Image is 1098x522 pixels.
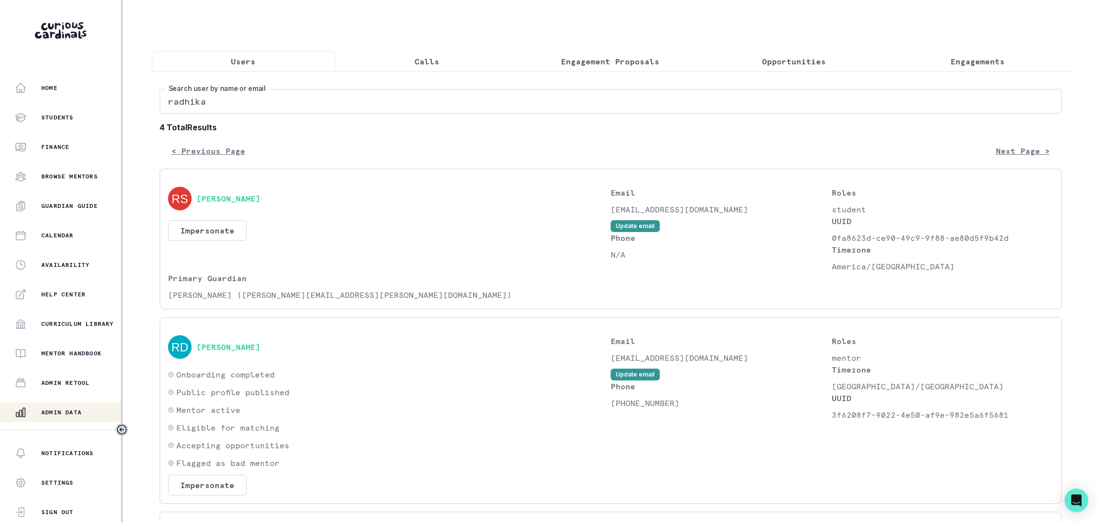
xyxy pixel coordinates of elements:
[1065,489,1088,512] div: Open Intercom Messenger
[231,56,255,67] p: Users
[832,335,1053,347] p: Roles
[832,261,1053,272] p: America/[GEOGRAPHIC_DATA]
[41,379,89,387] p: Admin Retool
[561,56,659,67] p: Engagement Proposals
[176,386,289,398] p: Public profile published
[41,261,89,269] p: Availability
[611,220,660,232] button: Update email
[832,187,1053,199] p: Roles
[832,244,1053,256] p: Timezone
[832,380,1053,392] p: [GEOGRAPHIC_DATA]/[GEOGRAPHIC_DATA]
[41,290,85,298] p: Help Center
[41,202,98,210] p: Guardian Guide
[611,335,832,347] p: Email
[176,369,275,380] p: Onboarding completed
[176,439,289,451] p: Accepting opportunities
[832,232,1053,244] p: 0fa8623d-ce90-49c9-9f88-ae80d5f9b42d
[611,369,660,380] button: Update email
[832,364,1053,376] p: Timezone
[611,397,832,409] p: [PHONE_NUMBER]
[832,409,1053,421] p: 3f6208f7-9022-4e50-af9e-982e5a6f5681
[984,141,1062,161] button: Next Page >
[611,232,832,244] p: Phone
[832,215,1053,227] p: UUID
[415,56,439,67] p: Calls
[41,408,82,416] p: Admin Data
[168,475,247,495] button: Impersonate
[197,194,260,203] button: [PERSON_NAME]
[832,392,1053,404] p: UUID
[41,508,74,516] p: Sign Out
[160,141,257,161] button: < Previous Page
[197,342,260,352] button: [PERSON_NAME]
[160,121,1062,133] b: 4 Total Results
[168,187,192,210] img: svg
[35,22,86,39] img: Curious Cardinals Logo
[41,114,74,121] p: Students
[41,143,69,151] p: Finance
[168,272,611,284] p: Primary Guardian
[41,349,102,357] p: Mentor Handbook
[611,187,832,199] p: Email
[168,220,247,241] button: Impersonate
[41,173,98,180] p: Browse Mentors
[762,56,826,67] p: Opportunities
[168,289,611,301] p: [PERSON_NAME] ([PERSON_NAME][EMAIL_ADDRESS][PERSON_NAME][DOMAIN_NAME])
[951,56,1005,67] p: Engagements
[41,449,94,457] p: Notifications
[41,320,114,328] p: Curriculum Library
[41,232,74,239] p: Calendar
[41,479,74,487] p: Settings
[176,457,280,469] p: Flagged as bad mentor
[832,352,1053,364] p: mentor
[611,203,832,215] p: [EMAIL_ADDRESS][DOMAIN_NAME]
[168,335,192,359] img: svg
[41,84,57,92] p: Home
[611,249,832,261] p: N/A
[176,422,280,434] p: Eligible for matching
[611,352,832,364] p: [EMAIL_ADDRESS][DOMAIN_NAME]
[176,404,240,416] p: Mentor active
[115,423,128,436] button: Toggle sidebar
[611,380,832,392] p: Phone
[832,203,1053,215] p: student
